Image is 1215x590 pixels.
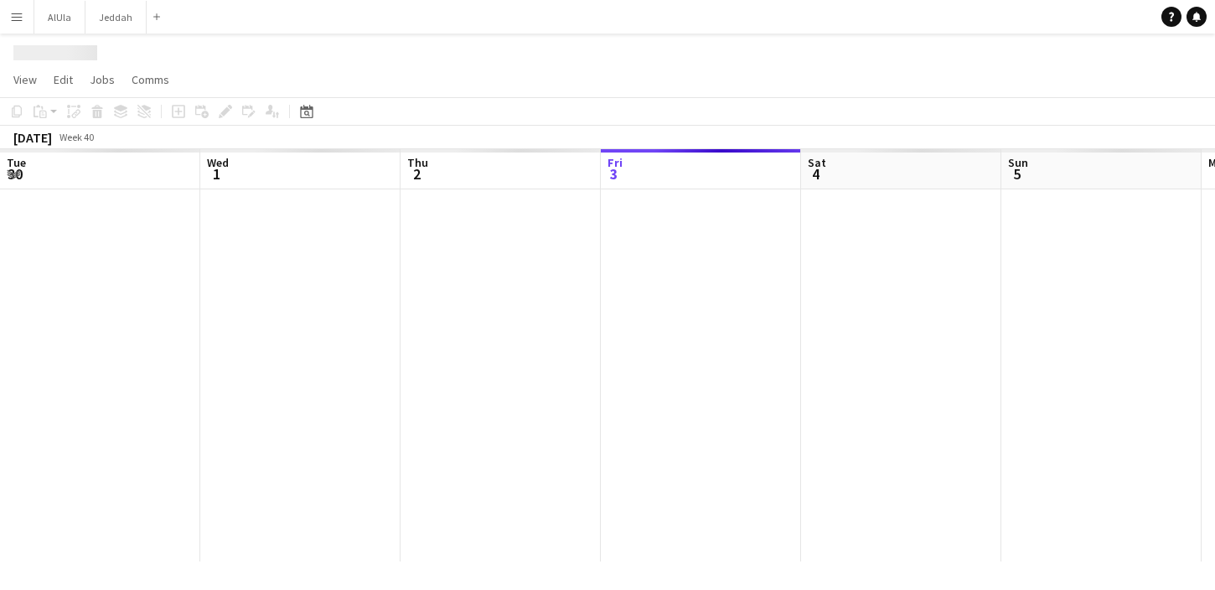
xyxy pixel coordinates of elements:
[7,69,44,91] a: View
[605,164,623,184] span: 3
[85,1,147,34] button: Jeddah
[47,69,80,91] a: Edit
[207,155,229,170] span: Wed
[7,155,26,170] span: Tue
[407,155,428,170] span: Thu
[34,1,85,34] button: AlUla
[4,164,26,184] span: 30
[90,72,115,87] span: Jobs
[1006,164,1028,184] span: 5
[125,69,176,91] a: Comms
[55,131,97,143] span: Week 40
[13,129,52,146] div: [DATE]
[132,72,169,87] span: Comms
[1008,155,1028,170] span: Sun
[405,164,428,184] span: 2
[607,155,623,170] span: Fri
[13,72,37,87] span: View
[83,69,121,91] a: Jobs
[808,155,826,170] span: Sat
[805,164,826,184] span: 4
[204,164,229,184] span: 1
[54,72,73,87] span: Edit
